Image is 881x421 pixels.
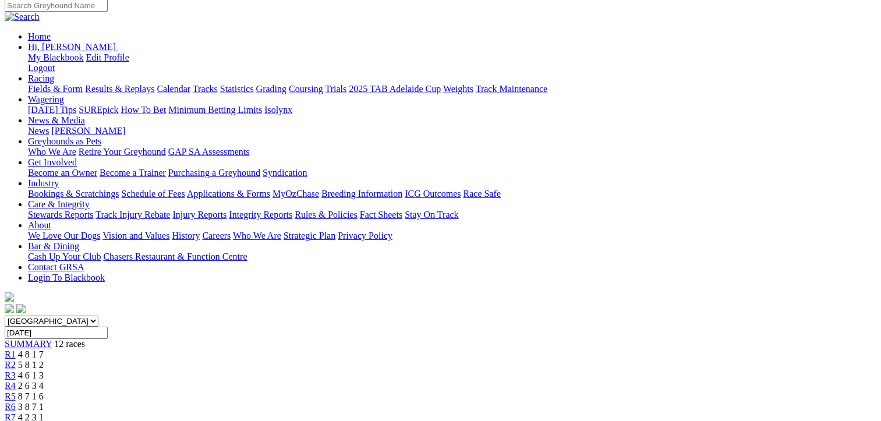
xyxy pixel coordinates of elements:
a: ICG Outcomes [405,189,461,199]
a: [DATE] Tips [28,105,76,115]
a: Retire Your Greyhound [79,147,166,157]
span: 8 7 1 6 [18,391,44,401]
a: Applications & Forms [187,189,270,199]
a: Calendar [157,84,190,94]
div: Bar & Dining [28,252,876,262]
a: Results & Replays [85,84,154,94]
span: Hi, [PERSON_NAME] [28,42,116,52]
div: Industry [28,189,876,199]
a: Logout [28,63,55,73]
a: Race Safe [463,189,500,199]
a: SUREpick [79,105,118,115]
div: Get Involved [28,168,876,178]
a: News [28,126,49,136]
a: Purchasing a Greyhound [168,168,260,178]
a: About [28,220,51,230]
img: Search [5,12,40,22]
div: Wagering [28,105,876,115]
a: Grading [256,84,286,94]
a: Statistics [220,84,254,94]
a: Become an Owner [28,168,97,178]
a: Rules & Policies [295,210,358,220]
a: Racing [28,73,54,83]
a: Careers [202,231,231,240]
span: 12 races [54,339,85,349]
a: My Blackbook [28,52,84,62]
img: facebook.svg [5,304,14,313]
a: Vision and Values [102,231,169,240]
a: Hi, [PERSON_NAME] [28,42,118,52]
div: News & Media [28,126,876,136]
span: 2 6 3 4 [18,381,44,391]
a: Trials [325,84,346,94]
a: Isolynx [264,105,292,115]
a: Edit Profile [86,52,129,62]
div: Hi, [PERSON_NAME] [28,52,876,73]
input: Select date [5,327,108,339]
div: Greyhounds as Pets [28,147,876,157]
a: Minimum Betting Limits [168,105,262,115]
span: 4 8 1 7 [18,349,44,359]
a: Cash Up Your Club [28,252,101,261]
a: Chasers Restaurant & Function Centre [103,252,247,261]
a: Who We Are [28,147,76,157]
a: How To Bet [121,105,167,115]
a: MyOzChase [273,189,319,199]
a: Industry [28,178,59,188]
a: Breeding Information [321,189,402,199]
a: Injury Reports [172,210,227,220]
a: Stay On Track [405,210,458,220]
span: 4 6 1 3 [18,370,44,380]
a: Fields & Form [28,84,83,94]
a: Greyhounds as Pets [28,136,101,146]
a: R4 [5,381,16,391]
a: Track Injury Rebate [95,210,170,220]
a: R3 [5,370,16,380]
a: GAP SA Assessments [168,147,250,157]
a: Bookings & Scratchings [28,189,119,199]
a: Weights [443,84,473,94]
a: Home [28,31,51,41]
a: Fact Sheets [360,210,402,220]
img: logo-grsa-white.png [5,292,14,302]
a: Care & Integrity [28,199,90,209]
a: SUMMARY [5,339,52,349]
div: Care & Integrity [28,210,876,220]
a: R6 [5,402,16,412]
a: R5 [5,391,16,401]
span: 5 8 1 2 [18,360,44,370]
a: Strategic Plan [284,231,335,240]
div: Racing [28,84,876,94]
img: twitter.svg [16,304,26,313]
a: Become a Trainer [100,168,166,178]
a: Track Maintenance [476,84,547,94]
a: History [172,231,200,240]
a: Privacy Policy [338,231,392,240]
a: Login To Blackbook [28,273,105,282]
div: About [28,231,876,241]
a: Coursing [289,84,323,94]
a: Syndication [263,168,307,178]
a: Bar & Dining [28,241,79,251]
span: 3 8 7 1 [18,402,44,412]
a: R1 [5,349,16,359]
a: Integrity Reports [229,210,292,220]
a: Contact GRSA [28,262,84,272]
a: Tracks [193,84,218,94]
a: We Love Our Dogs [28,231,100,240]
a: [PERSON_NAME] [51,126,125,136]
a: R2 [5,360,16,370]
a: Get Involved [28,157,77,167]
a: Schedule of Fees [121,189,185,199]
a: Who We Are [233,231,281,240]
a: 2025 TAB Adelaide Cup [349,84,441,94]
a: News & Media [28,115,85,125]
a: Wagering [28,94,64,104]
